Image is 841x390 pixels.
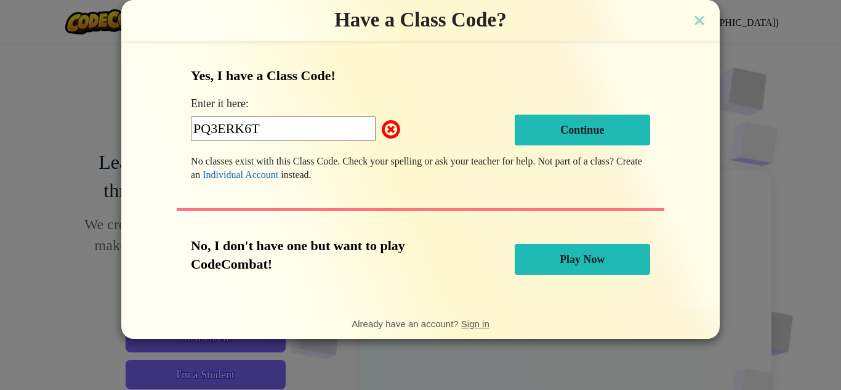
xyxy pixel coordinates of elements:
span: Have a Class Code? [334,9,507,31]
button: Play Now [515,244,650,275]
span: instead. [278,169,311,180]
button: Continue [515,115,650,145]
span: Already have an account? [352,319,461,329]
img: close icon [691,12,707,31]
span: Not part of a class? Create an [191,156,642,180]
p: Yes, I have a Class Code! [191,67,650,85]
a: Sign in [461,319,489,329]
span: Continue [560,124,604,136]
span: Individual Account [203,169,278,180]
span: No classes exist with this Class Code. Check your spelling or ask your teacher for help. [191,156,537,166]
label: Enter it here: [191,96,249,112]
p: No, I don't have one but want to play CodeCombat! [191,237,453,274]
span: Play Now [560,253,605,266]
